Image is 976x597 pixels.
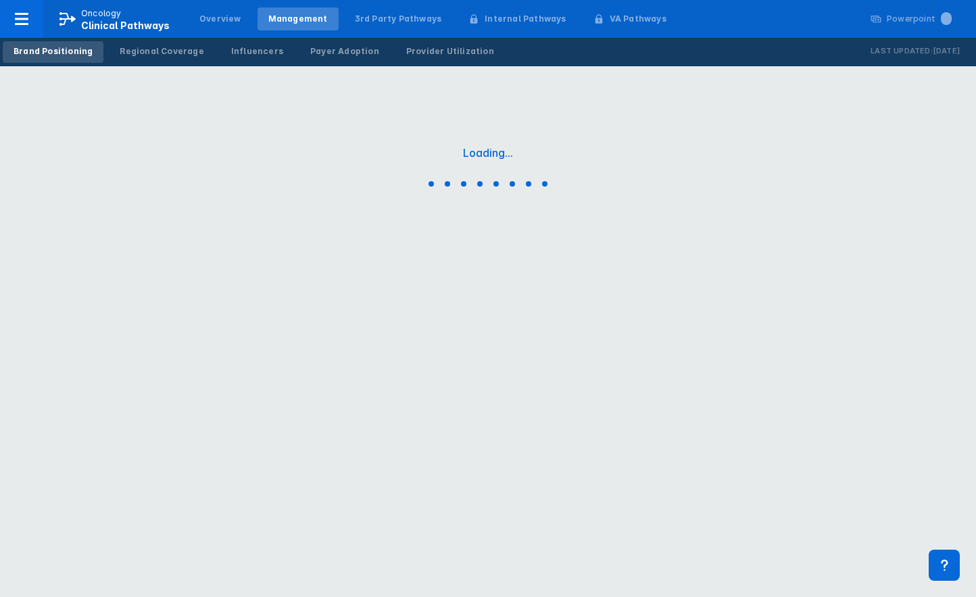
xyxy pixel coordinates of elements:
div: Powerpoint [887,13,952,25]
div: Provider Utilization [406,45,494,57]
div: Management [268,13,328,25]
a: 3rd Party Pathways [344,7,453,30]
p: [DATE] [933,45,960,58]
div: Contact Support [929,550,960,581]
a: Payer Adoption [299,41,390,63]
div: Loading... [463,146,513,160]
div: 3rd Party Pathways [355,13,442,25]
div: Brand Positioning [14,45,93,57]
a: Management [258,7,339,30]
p: Oncology [81,7,122,20]
a: Provider Utilization [395,41,505,63]
div: Influencers [231,45,283,57]
div: Regional Coverage [120,45,203,57]
a: Overview [189,7,252,30]
div: Payer Adoption [310,45,379,57]
a: Influencers [220,41,294,63]
span: Clinical Pathways [81,20,170,31]
div: Internal Pathways [485,13,566,25]
p: Last Updated: [871,45,933,58]
a: Regional Coverage [109,41,214,63]
div: Overview [199,13,241,25]
a: Brand Positioning [3,41,103,63]
div: VA Pathways [610,13,666,25]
